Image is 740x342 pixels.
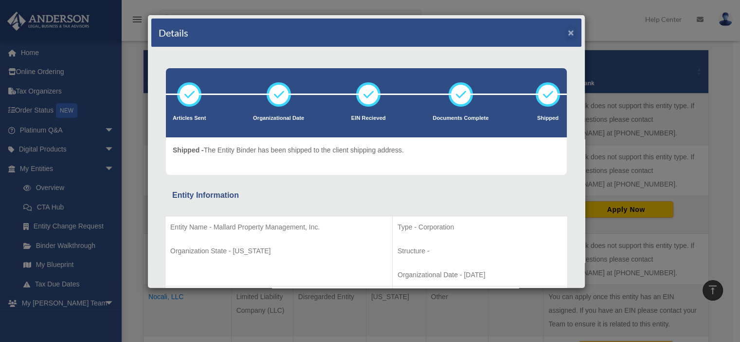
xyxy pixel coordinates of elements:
p: Organization State - [US_STATE] [170,245,387,257]
button: × [568,27,574,38]
p: Type - Corporation [397,221,562,233]
span: Shipped - [173,146,204,154]
h4: Details [159,26,188,39]
p: Entity Name - Mallard Property Management, Inc. [170,221,387,233]
div: Entity Information [172,189,560,202]
p: Shipped [536,114,560,123]
p: The Entity Binder has been shipped to the client shipping address. [173,144,404,156]
p: Articles Sent [173,114,206,123]
p: Structure - [397,245,562,257]
p: Organizational Date - [DATE] [397,269,562,281]
p: Organizational Date [253,114,304,123]
p: EIN Recieved [351,114,386,123]
p: Documents Complete [433,114,488,123]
